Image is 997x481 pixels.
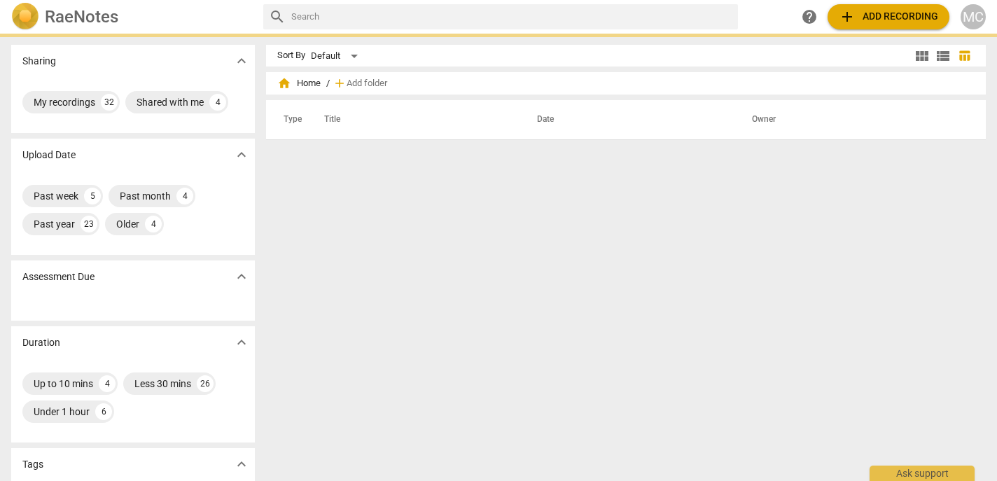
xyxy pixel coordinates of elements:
[34,217,75,231] div: Past year
[935,48,951,64] span: view_list
[326,78,330,89] span: /
[81,216,97,232] div: 23
[99,375,116,392] div: 4
[277,76,291,90] span: home
[134,377,191,391] div: Less 30 mins
[233,334,250,351] span: expand_more
[839,8,856,25] span: add
[231,454,252,475] button: Show more
[828,4,949,29] button: Upload
[231,144,252,165] button: Show more
[914,48,930,64] span: view_module
[958,49,971,62] span: table_chart
[307,100,520,139] th: Title
[801,8,818,25] span: help
[22,148,76,162] p: Upload Date
[735,100,971,139] th: Owner
[34,95,95,109] div: My recordings
[233,146,250,163] span: expand_more
[870,466,975,481] div: Ask support
[120,189,171,203] div: Past month
[34,405,90,419] div: Under 1 hour
[101,94,118,111] div: 32
[11,3,39,31] img: Logo
[34,377,93,391] div: Up to 10 mins
[347,78,387,89] span: Add folder
[272,100,307,139] th: Type
[95,403,112,420] div: 6
[45,7,118,27] h2: RaeNotes
[231,332,252,353] button: Show more
[176,188,193,204] div: 4
[954,46,975,67] button: Table view
[145,216,162,232] div: 4
[22,457,43,472] p: Tags
[84,188,101,204] div: 5
[137,95,204,109] div: Shared with me
[22,270,95,284] p: Assessment Due
[197,375,214,392] div: 26
[797,4,822,29] a: Help
[34,189,78,203] div: Past week
[839,8,938,25] span: Add recording
[291,6,732,28] input: Search
[233,456,250,473] span: expand_more
[11,3,252,31] a: LogoRaeNotes
[961,4,986,29] button: MC
[269,8,286,25] span: search
[233,53,250,69] span: expand_more
[233,268,250,285] span: expand_more
[231,266,252,287] button: Show more
[277,76,321,90] span: Home
[311,45,363,67] div: Default
[22,335,60,350] p: Duration
[209,94,226,111] div: 4
[22,54,56,69] p: Sharing
[116,217,139,231] div: Older
[333,76,347,90] span: add
[520,100,735,139] th: Date
[277,50,305,61] div: Sort By
[231,50,252,71] button: Show more
[912,46,933,67] button: Tile view
[933,46,954,67] button: List view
